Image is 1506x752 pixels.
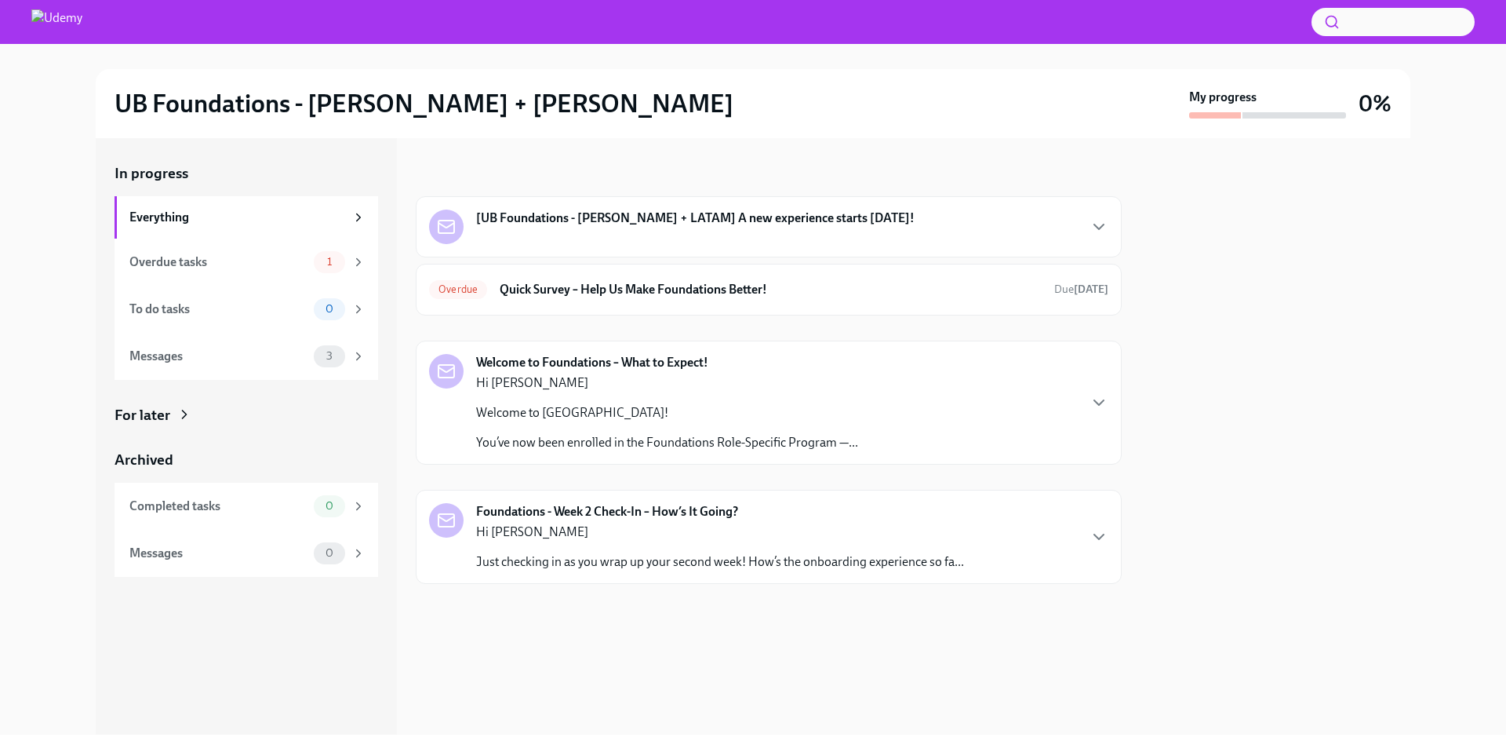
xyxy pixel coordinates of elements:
[1359,89,1391,118] h3: 0%
[476,503,738,520] strong: Foundations - Week 2 Check-In – How’s It Going?
[1054,283,1108,296] span: Due
[476,524,964,541] p: Hi [PERSON_NAME]
[115,196,378,239] a: Everything
[115,163,378,184] a: In progress
[318,256,341,268] span: 1
[316,547,343,559] span: 0
[476,354,708,371] strong: Welcome to Foundations – What to Expect!
[115,239,378,286] a: Overdue tasks1
[115,333,378,380] a: Messages3
[115,530,378,577] a: Messages0
[1074,283,1108,296] strong: [DATE]
[500,281,1042,298] h6: Quick Survey – Help Us Make Foundations Better!
[476,553,964,571] p: Just checking in as you wrap up your second week! How’s the onboarding experience so fa...
[115,88,733,119] h2: UB Foundations - [PERSON_NAME] + [PERSON_NAME]
[129,498,307,515] div: Completed tasks
[317,350,342,362] span: 3
[476,374,858,392] p: Hi [PERSON_NAME]
[115,405,170,425] div: For later
[1054,282,1108,297] span: October 5th, 2025 09:00
[429,283,487,295] span: Overdue
[476,210,915,227] strong: [UB Foundations - [PERSON_NAME] + LATAM] A new experience starts [DATE]!
[1189,89,1257,106] strong: My progress
[316,500,343,512] span: 0
[115,405,378,425] a: For later
[129,545,307,562] div: Messages
[429,277,1108,302] a: OverdueQuick Survey – Help Us Make Foundations Better!Due[DATE]
[115,483,378,530] a: Completed tasks0
[476,434,858,451] p: You’ve now been enrolled in the Foundations Role-Specific Program —...
[115,286,378,333] a: To do tasks0
[129,209,345,226] div: Everything
[115,450,378,470] a: Archived
[476,404,858,422] p: Welcome to [GEOGRAPHIC_DATA]!
[316,303,343,315] span: 0
[416,163,489,184] div: In progress
[129,254,307,271] div: Overdue tasks
[31,9,82,35] img: Udemy
[129,301,307,318] div: To do tasks
[129,348,307,365] div: Messages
